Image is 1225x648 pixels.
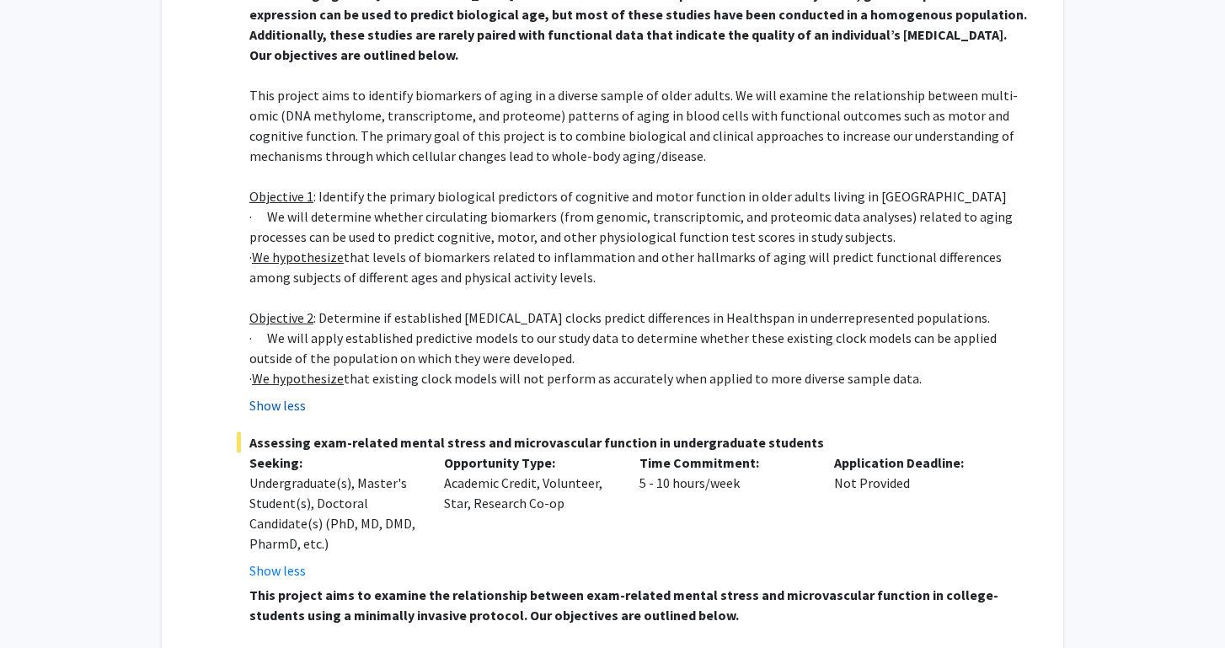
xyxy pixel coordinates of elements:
u: We hypothesize [252,370,344,387]
iframe: Chat [13,572,72,635]
p: Opportunity Type: [444,453,614,473]
div: Undergraduate(s), Master's Student(s), Doctoral Candidate(s) (PhD, MD, DMD, PharmD, etc.) [249,473,420,554]
p: · that existing clock models will not perform as accurately when applied to more diverse sample d... [249,368,1030,388]
p: · that levels of biomarkers related to inflammation and other hallmarks of aging will predict fun... [249,247,1030,287]
p: Application Deadline: [834,453,1004,473]
button: Show less [249,395,306,415]
div: Academic Credit, Volunteer, Star, Research Co-op [431,453,627,581]
p: : Identify the primary biological predictors of cognitive and motor function in older adults livi... [249,186,1030,206]
u: Objective 2 [249,309,313,326]
p: · We will apply established predictive models to our study data to determine whether these existi... [249,328,1030,368]
strong: This project aims to examine the relationship between exam-related mental stress and microvascula... [249,586,998,624]
p: Seeking: [249,453,420,473]
p: · We will determine whether circulating biomarkers (from genomic, transcriptomic, and proteomic d... [249,206,1030,247]
p: : Determine if established [MEDICAL_DATA] clocks predict differences in Healthspan in underrepres... [249,308,1030,328]
div: 5 - 10 hours/week [627,453,822,581]
u: Objective 1 [249,188,313,205]
p: This project aims to identify biomarkers of aging in a diverse sample of older adults. We will ex... [249,85,1030,166]
u: We hypothesize [252,249,344,265]
button: Show less [249,560,306,581]
div: Not Provided [821,453,1017,581]
p: Time Commitment: [639,453,810,473]
span: Assessing exam-related mental stress and microvascular function in undergraduate students [237,432,1030,453]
